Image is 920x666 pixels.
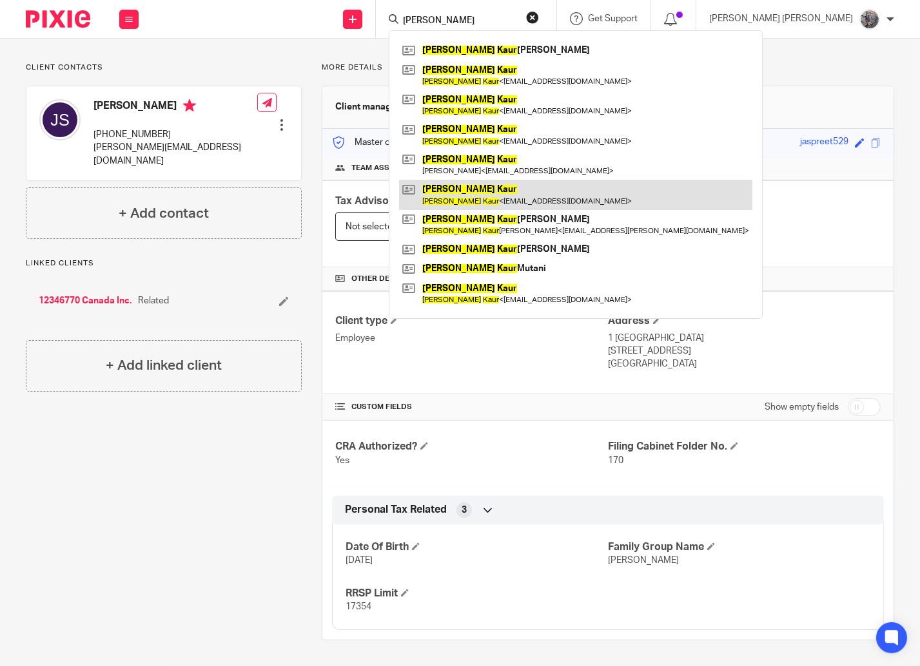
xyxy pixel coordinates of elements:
[351,163,428,173] span: Team assignments
[859,9,880,30] img: 20160912_191538.jpg
[39,294,132,307] a: 12346770 Canada Inc.
[335,332,608,345] p: Employee
[608,556,679,565] span: [PERSON_NAME]
[39,99,81,140] img: svg%3E
[346,540,608,554] h4: Date Of Birth
[335,100,400,113] h3: Client manager
[608,440,881,453] h4: Filing Cabinet Folder No.
[346,222,398,231] span: Not selected
[709,12,853,25] p: [PERSON_NAME] [PERSON_NAME]
[346,556,373,565] span: [DATE]
[119,204,209,224] h4: + Add contact
[608,540,870,554] h4: Family Group Name
[345,503,447,517] span: Personal Tax Related
[26,258,302,269] p: Linked clients
[335,456,349,465] span: Yes
[106,356,222,376] h4: + Add linked client
[608,345,881,357] p: [STREET_ADDRESS]
[608,357,881,370] p: [GEOGRAPHIC_DATA]
[93,128,257,141] p: [PHONE_NUMBER]
[93,141,257,167] p: [PERSON_NAME][EMAIL_ADDRESS][DOMAIN_NAME]
[335,314,608,328] h4: Client type
[138,294,169,307] span: Related
[462,504,467,517] span: 3
[800,135,848,150] div: jaspreet529
[765,401,839,414] label: Show empty fields
[93,99,257,115] h4: [PERSON_NAME]
[402,15,518,27] input: Search
[26,62,302,73] p: Client contacts
[183,99,196,112] i: Primary
[608,332,881,345] p: 1 [GEOGRAPHIC_DATA]
[322,62,894,73] p: More details
[588,14,638,23] span: Get Support
[346,602,371,611] span: 17354
[608,314,881,328] h4: Address
[526,11,539,24] button: Clear
[335,402,608,412] h4: CUSTOM FIELDS
[608,456,623,465] span: 170
[332,136,554,149] p: Master code for secure communications and files
[335,440,608,453] h4: CRA Authorized?
[335,196,393,206] span: Tax Advisor
[26,10,90,28] img: Pixie
[351,274,410,284] span: Other details
[346,587,608,600] h4: RRSP Limit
